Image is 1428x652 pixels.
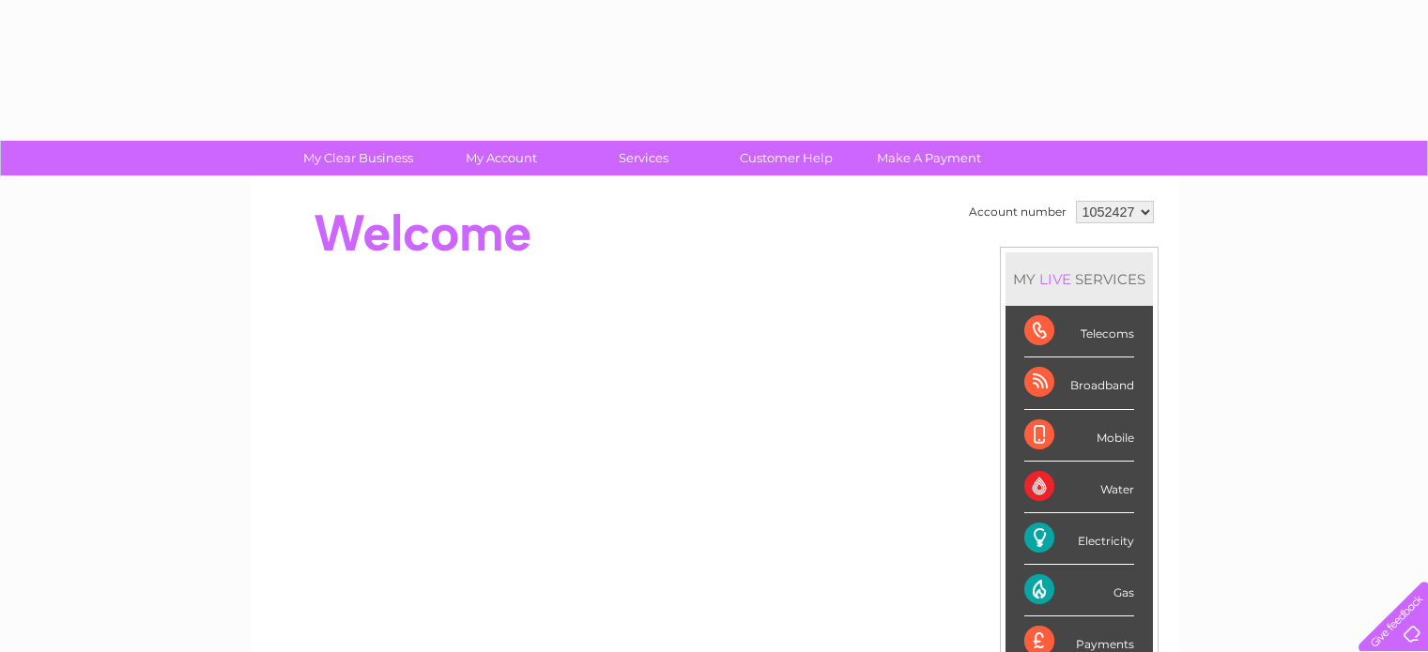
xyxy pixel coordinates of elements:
div: Mobile [1024,410,1134,462]
div: Telecoms [1024,306,1134,357]
a: Make A Payment [852,141,1006,175]
a: Customer Help [709,141,864,175]
a: My Clear Business [281,141,436,175]
div: Gas [1024,565,1134,616]
div: Electricity [1024,513,1134,565]
div: Broadband [1024,357,1134,409]
div: MY SERVICES [1006,252,1153,306]
a: My Account [423,141,578,175]
td: Account number [964,196,1071,228]
div: Water [1024,462,1134,513]
a: Services [566,141,721,175]
div: LIVE [1036,270,1075,288]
